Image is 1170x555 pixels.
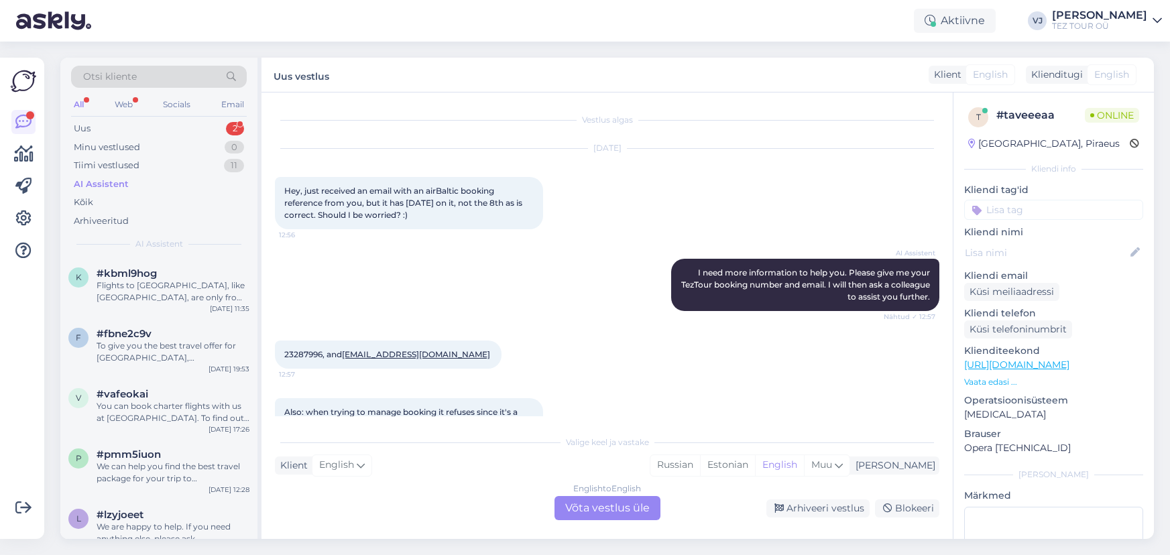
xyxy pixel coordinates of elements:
[964,283,1059,301] div: Küsi meiliaadressi
[160,96,193,113] div: Socials
[964,359,1069,371] a: [URL][DOMAIN_NAME]
[74,141,140,154] div: Minu vestlused
[275,114,939,126] div: Vestlus algas
[279,369,329,379] span: 12:57
[766,499,870,517] div: Arhiveeri vestlus
[97,267,157,280] span: #kbml9hog
[884,312,935,322] span: Nähtud ✓ 12:57
[275,458,308,473] div: Klient
[964,306,1143,320] p: Kliendi telefon
[964,408,1143,422] p: [MEDICAL_DATA]
[964,393,1143,408] p: Operatsioonisüsteem
[76,332,81,343] span: f
[973,68,1008,82] span: English
[225,141,244,154] div: 0
[97,280,249,304] div: Flights to [GEOGRAPHIC_DATA], like [GEOGRAPHIC_DATA], are only from [GEOGRAPHIC_DATA], [GEOGRAPHI...
[964,469,1143,481] div: [PERSON_NAME]
[284,186,524,220] span: Hey, just received an email with an airBaltic booking reference from you, but it has [DATE] on it...
[97,340,249,364] div: To give you the best travel offer for [GEOGRAPHIC_DATA], [GEOGRAPHIC_DATA], we need a bit more in...
[964,427,1143,441] p: Brauser
[97,448,161,460] span: #pmm5iuon
[97,400,249,424] div: You can book charter flights with us at [GEOGRAPHIC_DATA]. To find out about available flights an...
[209,485,249,495] div: [DATE] 12:28
[74,214,129,228] div: Arhiveeritud
[1052,21,1147,32] div: TEZ TOUR OÜ
[875,499,939,517] div: Blokeeri
[275,142,939,154] div: [DATE]
[112,96,135,113] div: Web
[97,509,143,521] span: #lzyjoeet
[554,496,660,520] div: Võta vestlus üle
[226,122,244,135] div: 2
[755,455,804,475] div: English
[74,178,129,191] div: AI Assistent
[76,453,82,463] span: p
[976,112,981,122] span: t
[850,458,935,473] div: [PERSON_NAME]
[74,159,139,172] div: Tiimi vestlused
[135,238,183,250] span: AI Assistent
[209,364,249,374] div: [DATE] 19:53
[1094,68,1129,82] span: English
[97,388,148,400] span: #vafeokai
[97,460,249,485] div: We can help you find the best travel package for your trip to [GEOGRAPHIC_DATA] on [DATE]-[DATE]....
[811,458,832,471] span: Muu
[219,96,247,113] div: Email
[700,455,755,475] div: Estonian
[965,245,1128,260] input: Lisa nimi
[650,455,700,475] div: Russian
[97,328,152,340] span: #fbne2c9v
[74,122,91,135] div: Uus
[964,376,1143,388] p: Vaata edasi ...
[224,159,244,172] div: 11
[964,441,1143,455] p: Opera [TECHNICAL_ID]
[210,304,249,314] div: [DATE] 11:35
[275,436,939,448] div: Valige keel ja vastake
[97,521,249,545] div: We are happy to help. If you need anything else, please ask.
[319,458,354,473] span: English
[573,483,641,495] div: English to English
[76,513,81,523] span: l
[964,320,1072,338] div: Küsi telefoninumbrit
[11,68,36,94] img: Askly Logo
[914,9,996,33] div: Aktiivne
[76,393,81,403] span: v
[1026,68,1083,82] div: Klienditugi
[964,200,1143,220] input: Lisa tag
[964,344,1143,358] p: Klienditeekond
[76,272,82,282] span: k
[1052,10,1162,32] a: [PERSON_NAME]TEZ TOUR OÜ
[284,349,492,359] span: 23287996, and
[83,70,137,84] span: Otsi kliente
[964,269,1143,283] p: Kliendi email
[681,267,932,302] span: I need more information to help you. Please give me your TezTour booking number and email. I will...
[964,183,1143,197] p: Kliendi tag'id
[74,196,93,209] div: Kõik
[996,107,1085,123] div: # taveeeaa
[1085,108,1139,123] span: Online
[1028,11,1047,30] div: VJ
[964,225,1143,239] p: Kliendi nimi
[964,489,1143,503] p: Märkmed
[929,68,961,82] div: Klient
[71,96,86,113] div: All
[1052,10,1147,21] div: [PERSON_NAME]
[968,137,1120,151] div: [GEOGRAPHIC_DATA], Piraeus
[885,248,935,258] span: AI Assistent
[284,407,520,429] span: Also: when trying to manage booking it refuses since it's a booking with more than 10 people.
[964,163,1143,175] div: Kliendi info
[274,66,329,84] label: Uus vestlus
[209,424,249,434] div: [DATE] 17:26
[342,349,490,359] a: [EMAIL_ADDRESS][DOMAIN_NAME]
[279,230,329,240] span: 12:56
